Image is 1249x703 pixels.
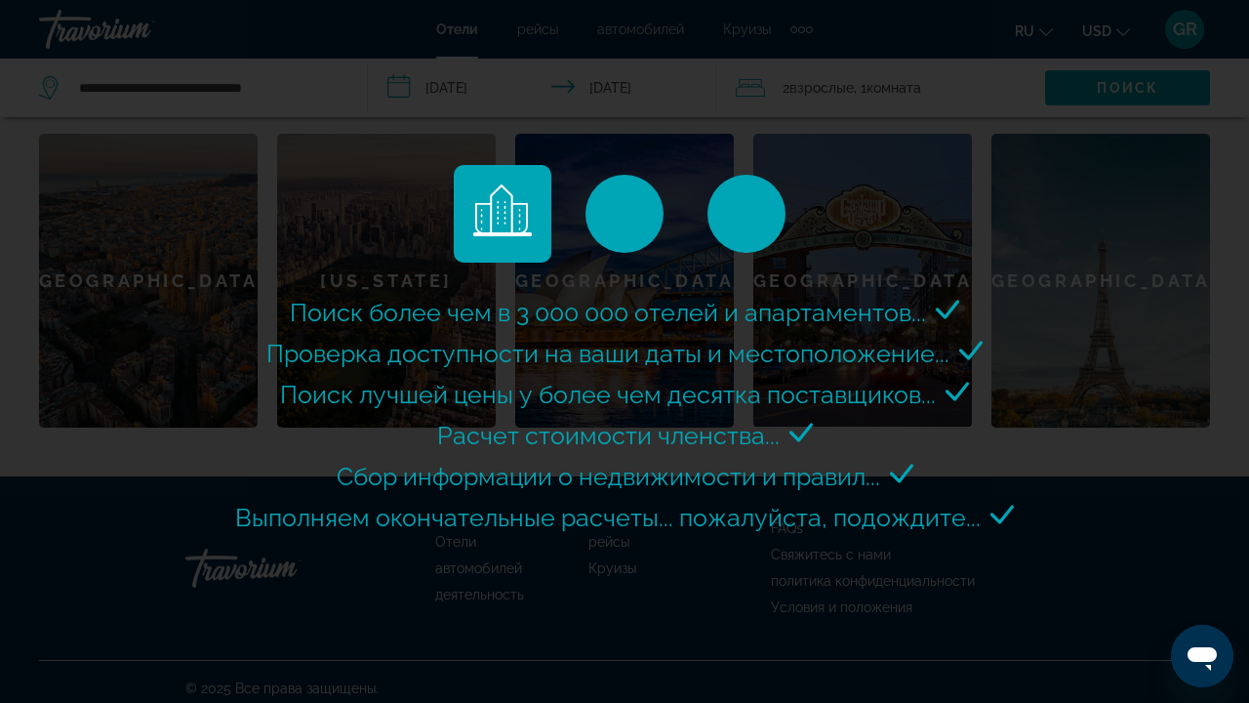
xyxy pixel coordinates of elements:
span: Проверка доступности на ваши даты и местоположение... [266,339,949,368]
span: Выполняем окончательные расчеты... пожалуйста, подождите... [235,503,981,532]
span: Сбор информации о недвижимости и правил... [337,462,880,491]
span: Расчет стоимости членства... [437,421,780,450]
span: Поиск лучшей цены у более чем десятка поставщиков... [280,380,936,409]
iframe: Кнопка запуска окна обмена сообщениями [1171,625,1233,687]
span: Поиск более чем в 3 000 000 отелей и апартаментов... [290,298,926,327]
